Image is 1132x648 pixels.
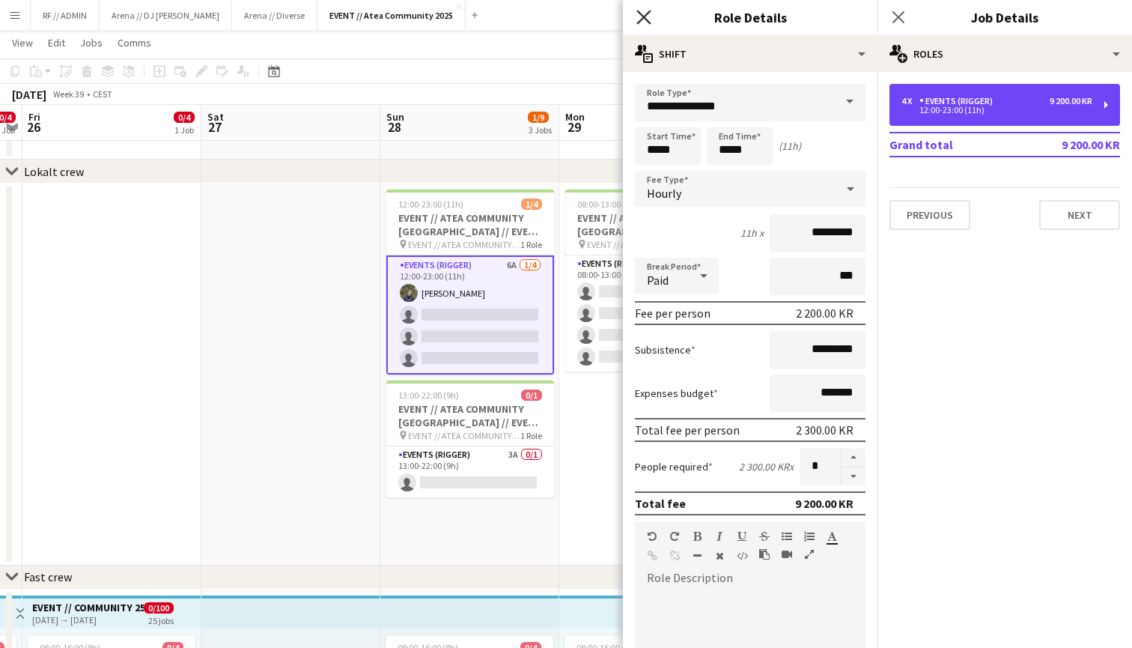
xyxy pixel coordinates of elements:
[759,548,770,560] button: Paste as plain text
[647,530,657,542] button: Undo
[12,87,46,102] div: [DATE]
[24,569,72,584] div: Fast crew
[520,239,542,250] span: 1 Role
[577,199,638,210] span: 08:00-13:00 (5h)
[889,133,1026,157] td: Grand total
[889,200,970,230] button: Previous
[24,164,84,179] div: Lokalt crew
[49,88,87,100] span: Week 39
[207,110,224,124] span: Sat
[804,530,815,542] button: Ordered List
[32,614,144,626] div: [DATE] → [DATE]
[623,7,877,27] h3: Role Details
[565,255,733,372] app-card-role: Events (Rigger)5A0/408:00-13:00 (5h)
[739,460,794,473] div: 2 300.00 KR x
[317,1,466,30] button: EVENT // Atea Community 2025
[28,110,40,124] span: Fri
[919,96,999,106] div: Events (Rigger)
[26,118,40,136] span: 26
[714,530,725,542] button: Italic
[635,387,718,400] label: Expenses budget
[669,530,680,542] button: Redo
[565,110,585,124] span: Mon
[386,255,554,375] app-card-role: Events (Rigger)6A1/412:00-23:00 (11h)[PERSON_NAME]
[1050,96,1092,106] div: 9 200.00 KR
[12,36,33,49] span: View
[565,190,733,372] app-job-card: 08:00-13:00 (5h)0/4EVENT // ATEA COMMUNITY [GEOGRAPHIC_DATA] // EVENT CREW EVENT // ATEA COMMUNIT...
[779,139,801,153] div: (11h)
[93,88,112,100] div: CEST
[232,1,317,30] button: Arena // Diverse
[386,110,404,124] span: Sun
[398,199,463,210] span: 12:00-23:00 (11h)
[647,186,681,201] span: Hourly
[386,402,554,429] h3: EVENT // ATEA COMMUNITY [GEOGRAPHIC_DATA] // EVENT CREW
[901,106,1092,114] div: 12:00-23:00 (11h)
[100,1,232,30] button: Arena // DJ [PERSON_NAME]
[714,550,725,562] button: Clear Formatting
[795,496,853,511] div: 9 200.00 KR
[563,118,585,136] span: 29
[623,36,877,72] div: Shift
[782,530,792,542] button: Unordered List
[386,446,554,497] app-card-role: Events (Rigger)3A0/113:00-22:00 (9h)
[635,343,696,357] label: Subsistence
[692,550,702,562] button: Horizontal Line
[521,199,542,210] span: 1/4
[737,530,747,542] button: Underline
[80,36,103,49] span: Jobs
[737,550,747,562] button: HTML Code
[635,460,713,473] label: People required
[635,306,710,321] div: Fee per person
[877,7,1132,27] h3: Job Details
[48,36,65,49] span: Edit
[1039,200,1120,230] button: Next
[174,112,195,123] span: 0/4
[148,614,174,626] div: 25 jobs
[804,548,815,560] button: Fullscreen
[174,124,194,136] div: 1 Job
[408,430,520,441] span: EVENT // ATEA COMMUNITY [GEOGRAPHIC_DATA] // EVENT CREW LED
[118,36,151,49] span: Comms
[521,390,542,401] span: 0/1
[42,33,71,52] a: Edit
[6,33,39,52] a: View
[782,548,792,560] button: Insert video
[740,226,764,240] div: 11h x
[386,211,554,238] h3: EVENT // ATEA COMMUNITY [GEOGRAPHIC_DATA] // EVENT CREW
[877,36,1132,72] div: Roles
[842,467,865,486] button: Decrease
[520,430,542,441] span: 1 Role
[398,390,459,401] span: 13:00-22:00 (9h)
[31,1,100,30] button: RF // ADMIN
[587,239,699,250] span: EVENT // ATEA COMMUNITY [GEOGRAPHIC_DATA] // EVENT CREW
[408,239,520,250] span: EVENT // ATEA COMMUNITY [GEOGRAPHIC_DATA] // EVENT CREW
[692,530,702,542] button: Bold
[827,530,837,542] button: Text Color
[32,601,144,614] h3: EVENT // COMMUNITY 25 // CREW LEDERE
[386,190,554,375] app-job-card: 12:00-23:00 (11h)1/4EVENT // ATEA COMMUNITY [GEOGRAPHIC_DATA] // EVENT CREW EVENT // ATEA COMMUNI...
[842,448,865,467] button: Increase
[112,33,157,52] a: Comms
[386,381,554,497] app-job-card: 13:00-22:00 (9h)0/1EVENT // ATEA COMMUNITY [GEOGRAPHIC_DATA] // EVENT CREW EVENT // ATEA COMMUNIT...
[528,112,549,123] span: 1/9
[796,423,853,437] div: 2 300.00 KR
[205,118,224,136] span: 27
[635,423,740,437] div: Total fee per person
[565,211,733,238] h3: EVENT // ATEA COMMUNITY [GEOGRAPHIC_DATA] // EVENT CREW
[901,96,919,106] div: 4 x
[529,124,552,136] div: 3 Jobs
[384,118,404,136] span: 28
[1026,133,1120,157] td: 9 200.00 KR
[144,602,174,614] span: 0/100
[74,33,109,52] a: Jobs
[796,306,853,321] div: 2 200.00 KR
[647,273,669,288] span: Paid
[759,530,770,542] button: Strikethrough
[635,496,686,511] div: Total fee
